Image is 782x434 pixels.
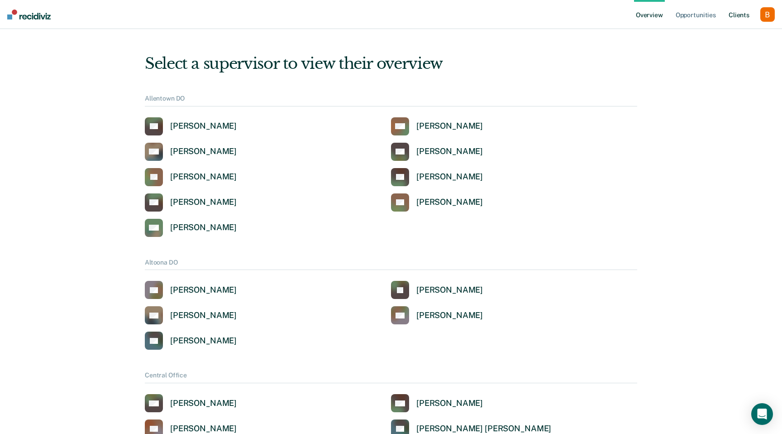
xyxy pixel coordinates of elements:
div: [PERSON_NAME] [170,310,237,321]
div: [PERSON_NAME] [170,398,237,409]
div: [PERSON_NAME] [416,172,483,182]
div: [PERSON_NAME] [170,336,237,346]
a: [PERSON_NAME] [145,281,237,299]
a: [PERSON_NAME] [145,168,237,186]
div: Altoona DO [145,259,637,270]
div: [PERSON_NAME] [PERSON_NAME] [416,424,551,434]
img: Recidiviz [7,10,51,19]
div: [PERSON_NAME] [416,146,483,157]
div: Central Office [145,371,637,383]
div: [PERSON_NAME] [170,172,237,182]
a: [PERSON_NAME] [145,219,237,237]
a: [PERSON_NAME] [391,168,483,186]
div: [PERSON_NAME] [170,121,237,131]
a: [PERSON_NAME] [145,306,237,324]
div: Allentown DO [145,95,637,106]
div: Open Intercom Messenger [751,403,773,425]
div: [PERSON_NAME] [170,146,237,157]
a: [PERSON_NAME] [145,143,237,161]
div: [PERSON_NAME] [416,398,483,409]
div: Select a supervisor to view their overview [145,54,637,73]
a: [PERSON_NAME] [391,117,483,135]
div: [PERSON_NAME] [170,285,237,295]
a: [PERSON_NAME] [391,281,483,299]
div: [PERSON_NAME] [416,285,483,295]
a: [PERSON_NAME] [391,394,483,412]
div: [PERSON_NAME] [416,121,483,131]
a: [PERSON_NAME] [391,143,483,161]
a: [PERSON_NAME] [391,306,483,324]
div: [PERSON_NAME] [170,222,237,233]
a: [PERSON_NAME] [145,117,237,135]
div: [PERSON_NAME] [170,197,237,207]
div: [PERSON_NAME] [416,310,483,321]
div: [PERSON_NAME] [170,424,237,434]
a: [PERSON_NAME] [391,193,483,212]
div: [PERSON_NAME] [416,197,483,207]
a: [PERSON_NAME] [145,394,237,412]
a: [PERSON_NAME] [145,193,237,212]
a: [PERSON_NAME] [145,332,237,350]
